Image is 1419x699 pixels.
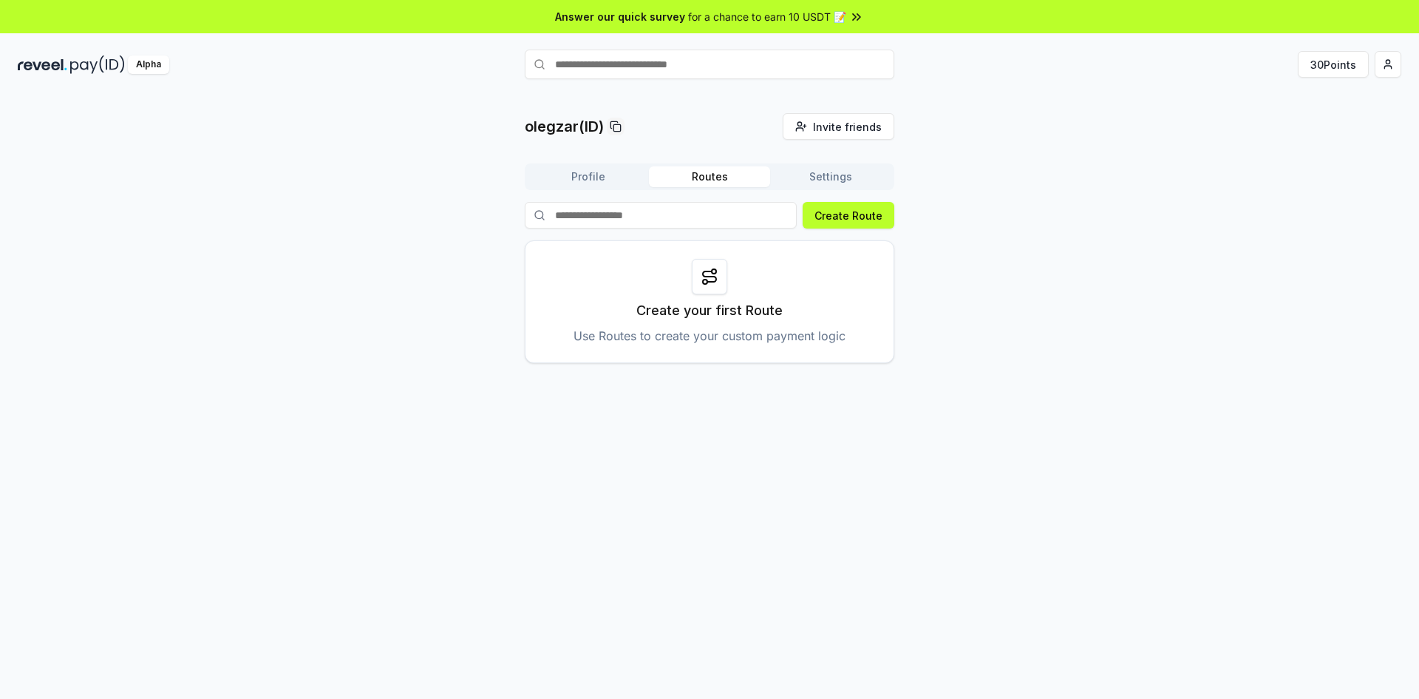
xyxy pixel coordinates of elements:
[528,166,649,187] button: Profile
[783,113,894,140] button: Invite friends
[688,9,846,24] span: for a chance to earn 10 USDT 📝
[813,119,882,135] span: Invite friends
[525,116,604,137] p: olegzar(ID)
[636,300,783,321] p: Create your first Route
[649,166,770,187] button: Routes
[574,327,845,345] p: Use Routes to create your custom payment logic
[803,202,894,229] button: Create Route
[128,55,169,74] div: Alpha
[770,166,891,187] button: Settings
[1298,51,1369,78] button: 30Points
[555,9,685,24] span: Answer our quick survey
[18,55,67,74] img: reveel_dark
[70,55,125,74] img: pay_id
